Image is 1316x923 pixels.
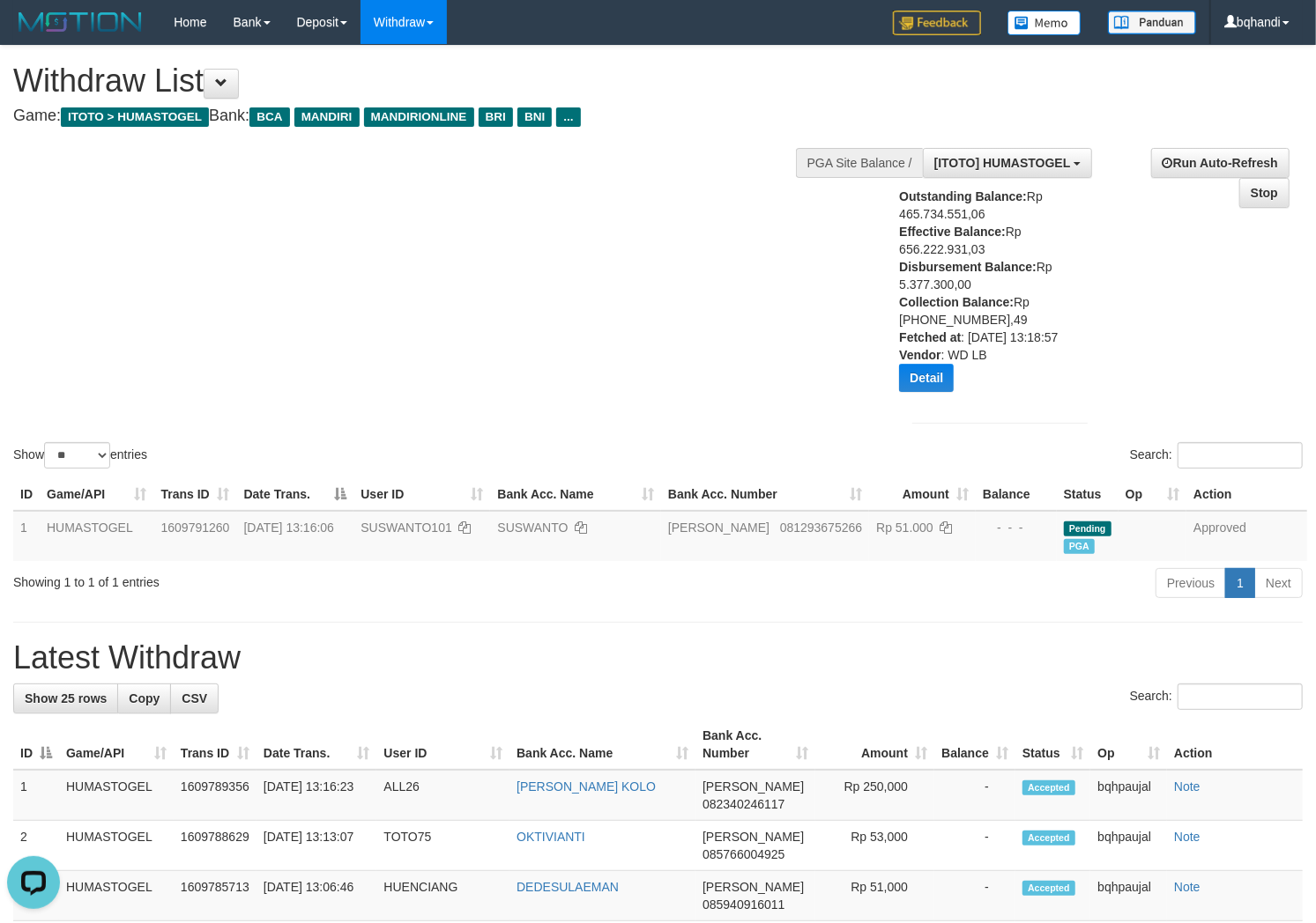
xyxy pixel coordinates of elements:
[40,478,154,511] th: Game/API: activate to sort column ascending
[983,519,1050,536] div: - - -
[923,148,1092,178] button: [ITOTO] HUMASTOGEL
[59,770,174,821] td: HUMASTOGEL
[249,107,289,127] span: BCA
[237,478,354,511] th: Date Trans.: activate to sort column descending
[25,691,107,705] span: Show 25 rows
[490,478,661,511] th: Bank Acc. Name: activate to sort column ascending
[703,847,784,861] span: Copy 085766004925 to clipboard
[815,871,934,921] td: Rp 51,000
[61,107,209,127] span: ITOTO > HUMASTOGEL
[556,107,580,127] span: ...
[244,521,334,535] span: [DATE] 13:16:06
[780,521,862,535] span: Copy 081293675266 to clipboard
[376,720,509,770] th: User ID: activate to sort column ascending
[376,871,509,921] td: HUENCIANG
[1119,478,1186,511] th: Op: activate to sort column ascending
[1174,830,1201,844] a: Note
[899,189,1027,203] b: Outstanding Balance:
[1151,148,1290,178] a: Run Auto-Refresh
[703,830,804,844] span: [PERSON_NAME]
[170,683,219,713] a: CSV
[1156,568,1226,598] a: Previous
[13,107,859,125] h4: Game: Bank:
[13,770,59,821] td: 1
[517,880,619,894] a: DEDESULAEMAN
[1130,683,1303,710] label: Search:
[934,156,1071,170] span: [ITOTO] HUMASTOGEL
[1130,442,1303,469] label: Search:
[364,107,474,127] span: MANDIRIONLINE
[703,779,804,794] span: [PERSON_NAME]
[815,720,934,770] th: Amount: activate to sort column ascending
[668,521,770,535] span: [PERSON_NAME]
[13,9,147,35] img: MOTION_logo.png
[869,478,976,511] th: Amount: activate to sort column ascending
[517,779,656,794] a: [PERSON_NAME] KOLO
[1239,178,1290,208] a: Stop
[44,442,110,469] select: Showentries
[703,797,784,811] span: Copy 082340246117 to clipboard
[815,821,934,871] td: Rp 53,000
[376,821,509,871] td: TOTO75
[509,720,695,770] th: Bank Acc. Name: activate to sort column ascending
[1186,511,1307,561] td: Approved
[353,478,490,511] th: User ID: activate to sort column ascending
[257,821,377,871] td: [DATE] 13:13:07
[59,720,174,770] th: Game/API: activate to sort column ascending
[376,770,509,821] td: ALL26
[161,521,230,535] span: 1609791260
[1022,881,1075,896] span: Accepted
[1178,683,1303,710] input: Search:
[1090,720,1167,770] th: Op: activate to sort column ascending
[703,897,784,912] span: Copy 085940916011 to clipboard
[13,821,59,871] td: 2
[13,640,1303,676] h1: Latest Withdraw
[1007,11,1082,35] img: Button%20Memo.svg
[517,830,585,844] a: OKTIVIANTI
[361,521,451,535] span: SUSWANTO101
[1090,871,1167,921] td: bqhpaujal
[13,442,147,469] label: Show entries
[703,880,804,894] span: [PERSON_NAME]
[117,683,171,713] a: Copy
[294,107,360,127] span: MANDIRI
[1178,442,1303,469] input: Search:
[1174,779,1201,794] a: Note
[893,11,981,35] img: Feedback.jpg
[815,770,934,821] td: Rp 250,000
[257,720,377,770] th: Date Trans.: activate to sort column ascending
[899,330,961,344] b: Fetched at
[182,691,207,705] span: CSV
[1186,478,1307,511] th: Action
[59,871,174,921] td: HUMASTOGEL
[1022,831,1075,845] span: Accepted
[1057,478,1119,511] th: Status
[1015,720,1090,770] th: Status: activate to sort column ascending
[899,188,1067,405] div: Rp 465.734.551,06 Rp 656.222.931,03 Rp 5.377.300,00 Rp [PHONE_NUMBER],49 : [DATE] 13:18:57 : WD LB
[13,63,859,99] h1: Withdraw List
[174,770,257,821] td: 1609789356
[899,364,954,392] button: Detail
[1174,880,1201,894] a: Note
[934,821,1015,871] td: -
[174,871,257,921] td: 1609785713
[934,871,1015,921] td: -
[1225,568,1255,598] a: 1
[154,478,237,511] th: Trans ID: activate to sort column ascending
[1167,720,1303,770] th: Action
[1090,770,1167,821] td: bqhpaujal
[876,521,933,535] span: Rp 51.000
[1108,11,1196,34] img: panduan.png
[976,478,1057,511] th: Balance
[517,107,552,127] span: BNI
[13,683,118,713] a: Show 25 rows
[13,478,40,511] th: ID
[497,521,568,535] a: SUSWANTO
[174,720,257,770] th: Trans ID: activate to sort column ascending
[13,720,59,770] th: ID: activate to sort column descending
[934,720,1015,770] th: Balance: activate to sort column ascending
[695,720,815,770] th: Bank Acc. Number: activate to sort column ascending
[1022,780,1075,795] span: Accepted
[899,348,941,362] b: Vendor
[1064,539,1095,554] span: Marked by bqhpaujal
